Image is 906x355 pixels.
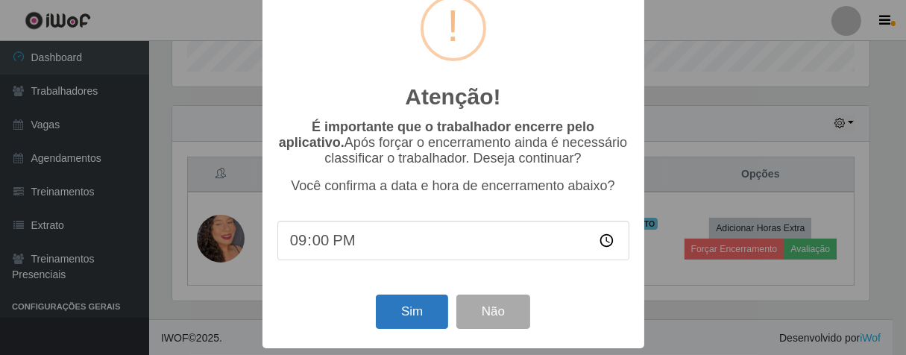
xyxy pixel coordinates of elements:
[277,119,629,166] p: Após forçar o encerramento ainda é necessário classificar o trabalhador. Deseja continuar?
[376,295,448,330] button: Sim
[279,119,594,150] b: É importante que o trabalhador encerre pelo aplicativo.
[277,178,629,194] p: Você confirma a data e hora de encerramento abaixo?
[405,84,500,110] h2: Atenção!
[456,295,530,330] button: Não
